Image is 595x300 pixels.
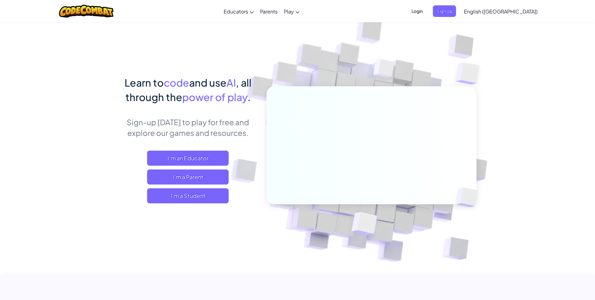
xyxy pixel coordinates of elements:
[224,8,248,15] span: Educators
[281,3,303,20] a: Play
[464,8,538,15] span: English ([GEOGRAPHIC_DATA])
[361,47,406,94] img: Overlap cubes
[433,5,456,17] button: Sign Up
[147,169,229,185] a: I'm a Parent
[147,188,229,203] button: I'm a Student
[125,76,164,89] span: Learn to
[247,91,251,103] span: .
[336,199,392,251] img: Overlap cubes
[182,91,247,103] span: power of play
[445,174,492,220] img: Overlap cubes
[147,151,229,166] a: I'm an Educator
[119,117,257,138] p: Sign-up [DATE] to play for free and explore our games and resources.
[461,3,541,20] a: English ([GEOGRAPHIC_DATA])
[189,76,226,89] span: and use
[284,8,294,15] span: Play
[443,47,497,100] img: Overlap cubes
[59,5,114,18] img: CodeCombat logo
[408,5,427,17] button: Login
[164,76,189,89] span: code
[257,3,281,20] a: Parents
[226,76,236,89] span: AI
[220,3,257,20] a: Educators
